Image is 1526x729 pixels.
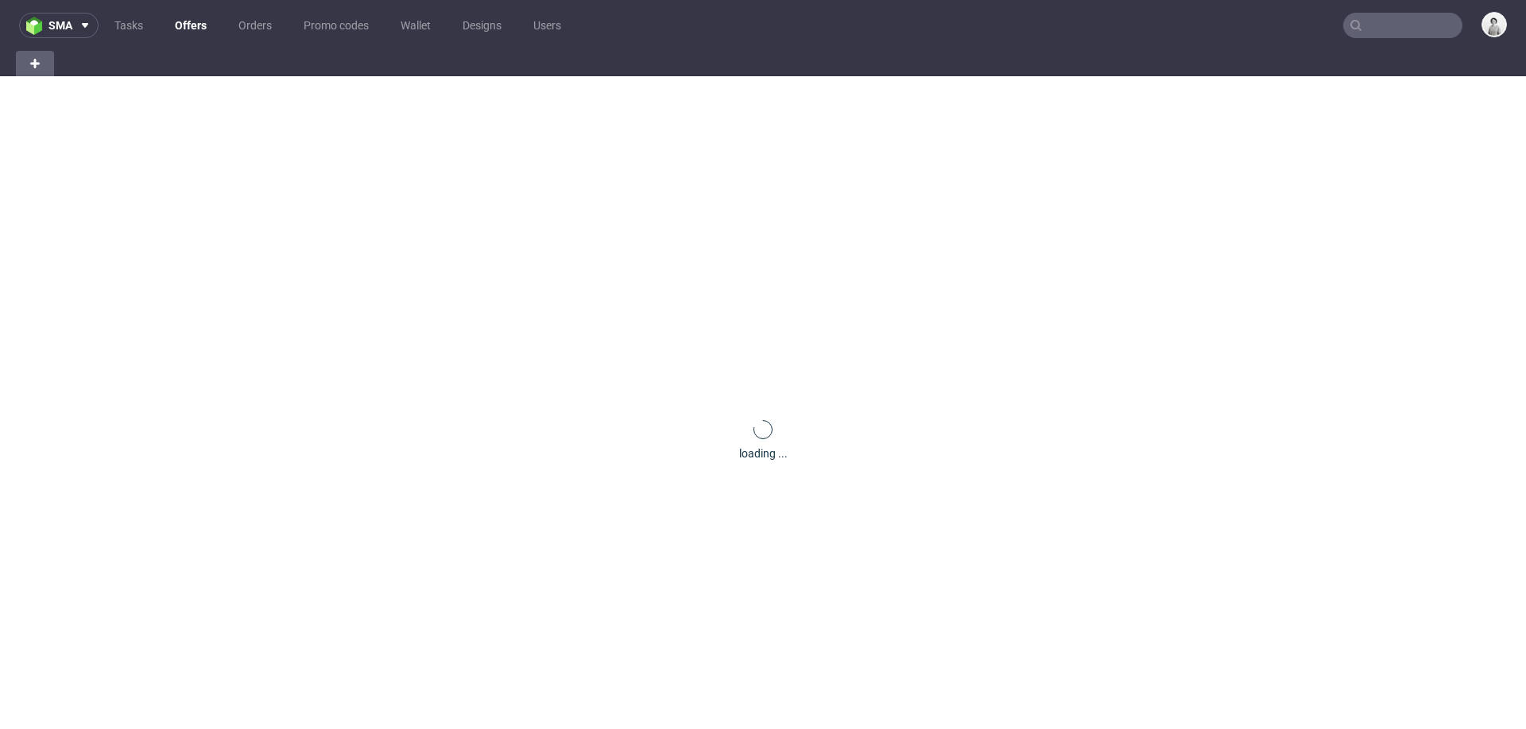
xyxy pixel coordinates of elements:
[229,13,281,38] a: Orders
[1483,13,1505,36] img: Dudek Mariola
[19,13,99,38] button: sma
[294,13,378,38] a: Promo codes
[165,13,216,38] a: Offers
[453,13,511,38] a: Designs
[391,13,440,38] a: Wallet
[48,20,72,31] span: sma
[739,445,788,461] div: loading ...
[524,13,571,38] a: Users
[26,17,48,35] img: logo
[105,13,153,38] a: Tasks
